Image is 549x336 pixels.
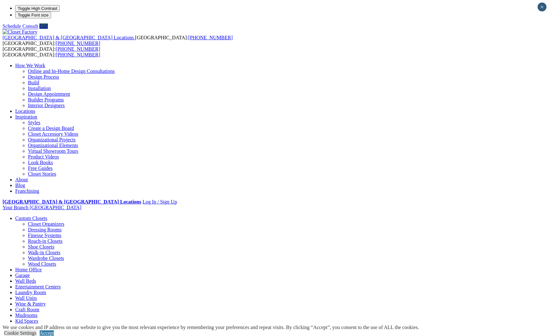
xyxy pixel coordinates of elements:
a: Accept [40,330,54,336]
button: Toggle High Contrast [15,5,60,12]
span: Toggle High Contrast [18,6,57,11]
a: Wine & Pantry [15,301,46,307]
a: Mudrooms [15,313,37,318]
a: Create a Design Board [28,126,74,131]
a: Entertainment Centers [15,284,61,289]
span: [GEOGRAPHIC_DATA] [29,205,81,210]
span: [GEOGRAPHIC_DATA]: [GEOGRAPHIC_DATA]: [3,46,100,57]
a: Walk-in Closets [28,250,60,255]
a: Inspiration [15,114,37,120]
a: Kid Spaces [15,318,38,324]
a: [GEOGRAPHIC_DATA] & [GEOGRAPHIC_DATA] Locations [3,35,135,40]
a: [PHONE_NUMBER] [188,35,232,40]
a: Schedule Consult [3,23,38,29]
a: Look Books [28,160,53,165]
a: Cookie Settings [4,330,36,336]
a: Home Office [15,267,42,272]
button: Toggle Font size [15,12,51,18]
span: Your Branch [3,205,28,210]
a: Product Videos [28,154,59,159]
a: Closet Organizers [28,221,64,227]
a: Wood Closets [28,261,56,267]
a: [PHONE_NUMBER] [56,52,100,57]
a: About [15,177,28,182]
a: Reach-in Closets [28,238,62,244]
a: Home Library [15,324,44,329]
a: Call [39,23,48,29]
span: Toggle Font size [18,13,49,17]
a: Virtual Showroom Tours [28,148,78,154]
a: Design Process [28,74,59,80]
a: Shoe Closets [28,244,54,249]
a: Installation [28,86,51,91]
a: Closet Stories [28,171,56,177]
button: Close [538,3,546,11]
a: [GEOGRAPHIC_DATA] & [GEOGRAPHIC_DATA] Locations [3,199,141,204]
a: Design Appointment [28,91,70,97]
a: Free Guides [28,165,53,171]
a: Custom Closets [15,216,47,221]
a: Log In / Sign Up [142,199,177,204]
a: Interior Designers [28,103,65,108]
div: We use cookies and IP address on our website to give you the most relevant experience by remember... [3,325,419,330]
a: Laundry Room [15,290,46,295]
a: Organizational Elements [28,143,78,148]
a: Build [28,80,39,85]
a: Garage [15,273,30,278]
span: [GEOGRAPHIC_DATA]: [GEOGRAPHIC_DATA]: [3,35,233,46]
a: Dressing Rooms [28,227,62,232]
a: Blog [15,183,25,188]
a: Franchising [15,188,39,194]
a: Wardrobe Closets [28,255,64,261]
span: [GEOGRAPHIC_DATA] & [GEOGRAPHIC_DATA] Locations [3,35,134,40]
a: [PHONE_NUMBER] [56,46,100,52]
a: How We Work [15,63,45,68]
a: Locations [15,108,35,114]
a: Wall Units [15,295,37,301]
a: Craft Room [15,307,39,312]
a: Organizational Projects [28,137,75,142]
a: [PHONE_NUMBER] [56,41,100,46]
a: Online and In-Home Design Consultations [28,68,115,74]
a: Finesse Systems [28,233,61,238]
a: Builder Programs [28,97,64,102]
a: Styles [28,120,40,125]
a: Your Branch [GEOGRAPHIC_DATA] [3,205,82,210]
a: Wall Beds [15,278,36,284]
img: Closet Factory [3,29,37,35]
a: Closet Accessory Videos [28,131,78,137]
